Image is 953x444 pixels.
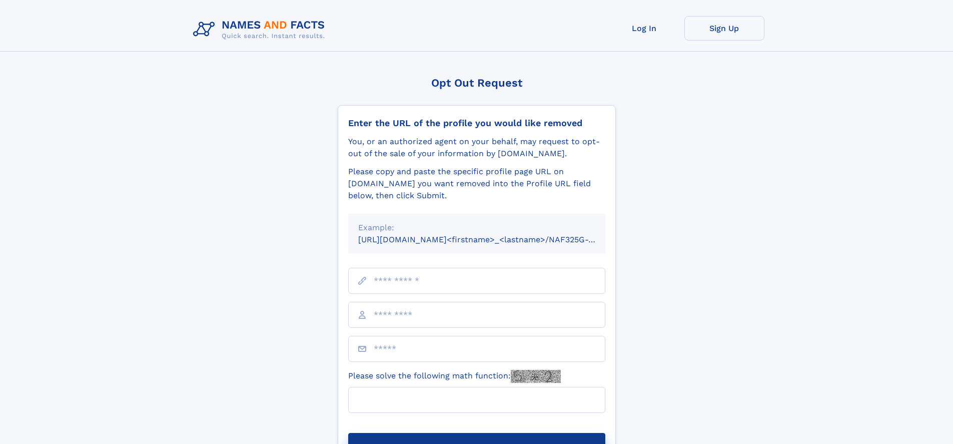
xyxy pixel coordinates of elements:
[338,77,616,89] div: Opt Out Request
[604,16,684,41] a: Log In
[348,136,605,160] div: You, or an authorized agent on your behalf, may request to opt-out of the sale of your informatio...
[358,235,624,244] small: [URL][DOMAIN_NAME]<firstname>_<lastname>/NAF325G-xxxxxxxx
[358,222,595,234] div: Example:
[684,16,764,41] a: Sign Up
[348,370,561,383] label: Please solve the following math function:
[348,166,605,202] div: Please copy and paste the specific profile page URL on [DOMAIN_NAME] you want removed into the Pr...
[189,16,333,43] img: Logo Names and Facts
[348,118,605,129] div: Enter the URL of the profile you would like removed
